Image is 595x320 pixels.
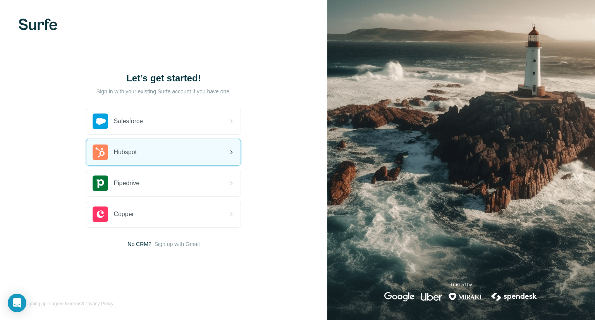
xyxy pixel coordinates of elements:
p: Trusted by [450,281,472,288]
img: Surfe's logo [19,19,57,30]
img: spendesk's logo [490,292,538,301]
button: Sign up with Gmail [155,240,200,248]
span: Hubspot [113,148,137,157]
img: mirakl's logo [448,292,484,301]
a: Terms [69,301,81,306]
div: Open Intercom Messenger [8,294,26,312]
img: uber's logo [421,292,442,301]
img: pipedrive's logo [93,175,108,191]
p: Sign in with your existing Surfe account if you have one. [96,88,231,95]
h1: Let’s get started! [86,72,241,84]
img: google's logo [384,292,414,301]
span: Pipedrive [113,179,139,188]
span: Salesforce [113,117,143,126]
span: Copper [113,210,134,219]
img: salesforce's logo [93,114,108,129]
span: No CRM? [127,240,151,248]
img: copper's logo [93,206,108,222]
span: By signing up, I agree to & [19,300,113,307]
a: Privacy Policy [84,301,113,306]
img: hubspot's logo [93,145,108,160]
